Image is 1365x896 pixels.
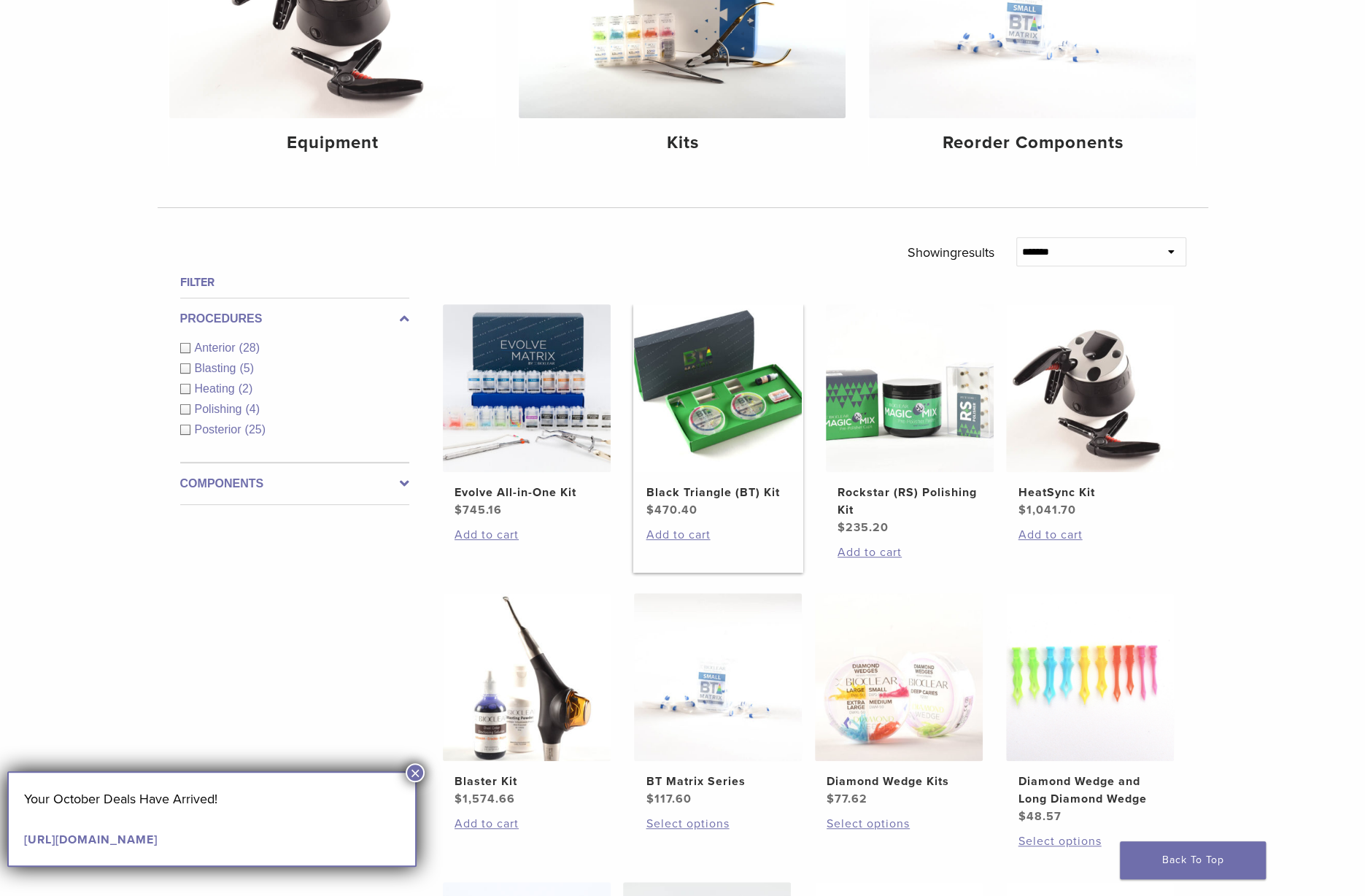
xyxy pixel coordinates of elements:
[195,341,239,354] span: Anterior
[239,382,253,395] span: (2)
[455,792,463,806] span: $
[245,423,266,436] span: (25)
[815,593,983,761] img: Diamond Wedge Kits
[1018,809,1026,824] span: $
[245,403,260,415] span: (4)
[180,274,409,291] h4: Filter
[881,130,1184,156] h4: Reorder Components
[195,423,245,436] span: Posterior
[180,475,409,493] label: Components
[1006,304,1174,472] img: HeatSync Kit
[634,304,802,472] img: Black Triangle (BT) Kit
[634,593,802,761] img: BT Matrix Series
[908,237,994,268] p: Showing results
[646,503,697,517] bdi: 470.40
[838,520,846,535] span: $
[455,815,599,833] a: Add to cart: “Blaster Kit”
[455,503,463,517] span: $
[646,792,654,806] span: $
[195,382,239,395] span: Heating
[443,304,611,472] img: Evolve All-in-One Kit
[1018,503,1075,517] bdi: 1,041.70
[406,763,425,782] button: Close
[646,484,790,501] h2: Black Triangle (BT) Kit
[455,792,515,806] bdi: 1,574.66
[814,593,984,808] a: Diamond Wedge KitsDiamond Wedge Kits $77.62
[827,792,835,806] span: $
[195,403,246,415] span: Polishing
[1018,833,1162,850] a: Select options for “Diamond Wedge and Long Diamond Wedge”
[195,362,240,374] span: Blasting
[1018,526,1162,544] a: Add to cart: “HeatSync Kit”
[180,310,409,328] label: Procedures
[1006,593,1174,761] img: Diamond Wedge and Long Diamond Wedge
[838,544,982,561] a: Add to cart: “Rockstar (RS) Polishing Kit”
[24,788,400,810] p: Your October Deals Have Arrived!
[827,815,971,833] a: Select options for “Diamond Wedge Kits”
[825,304,995,536] a: Rockstar (RS) Polishing KitRockstar (RS) Polishing Kit $235.20
[633,593,803,808] a: BT Matrix SeriesBT Matrix Series $117.60
[646,503,654,517] span: $
[442,304,612,519] a: Evolve All-in-One KitEvolve All-in-One Kit $745.16
[455,503,502,517] bdi: 745.16
[443,593,611,761] img: Blaster Kit
[838,520,889,535] bdi: 235.20
[827,773,971,790] h2: Diamond Wedge Kits
[646,792,691,806] bdi: 117.60
[646,815,790,833] a: Select options for “BT Matrix Series”
[239,341,260,354] span: (28)
[838,484,982,519] h2: Rockstar (RS) Polishing Kit
[827,792,867,806] bdi: 77.62
[826,304,994,472] img: Rockstar (RS) Polishing Kit
[1005,304,1175,519] a: HeatSync KitHeatSync Kit $1,041.70
[1018,484,1162,501] h2: HeatSync Kit
[1018,809,1061,824] bdi: 48.57
[1120,841,1266,879] a: Back To Top
[633,304,803,519] a: Black Triangle (BT) KitBlack Triangle (BT) Kit $470.40
[455,484,599,501] h2: Evolve All-in-One Kit
[181,130,484,156] h4: Equipment
[1005,593,1175,825] a: Diamond Wedge and Long Diamond WedgeDiamond Wedge and Long Diamond Wedge $48.57
[646,773,790,790] h2: BT Matrix Series
[1018,503,1026,517] span: $
[455,526,599,544] a: Add to cart: “Evolve All-in-One Kit”
[239,362,254,374] span: (5)
[530,130,834,156] h4: Kits
[1018,773,1162,808] h2: Diamond Wedge and Long Diamond Wedge
[442,593,612,808] a: Blaster KitBlaster Kit $1,574.66
[24,833,158,847] a: [URL][DOMAIN_NAME]
[455,773,599,790] h2: Blaster Kit
[646,526,790,544] a: Add to cart: “Black Triangle (BT) Kit”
